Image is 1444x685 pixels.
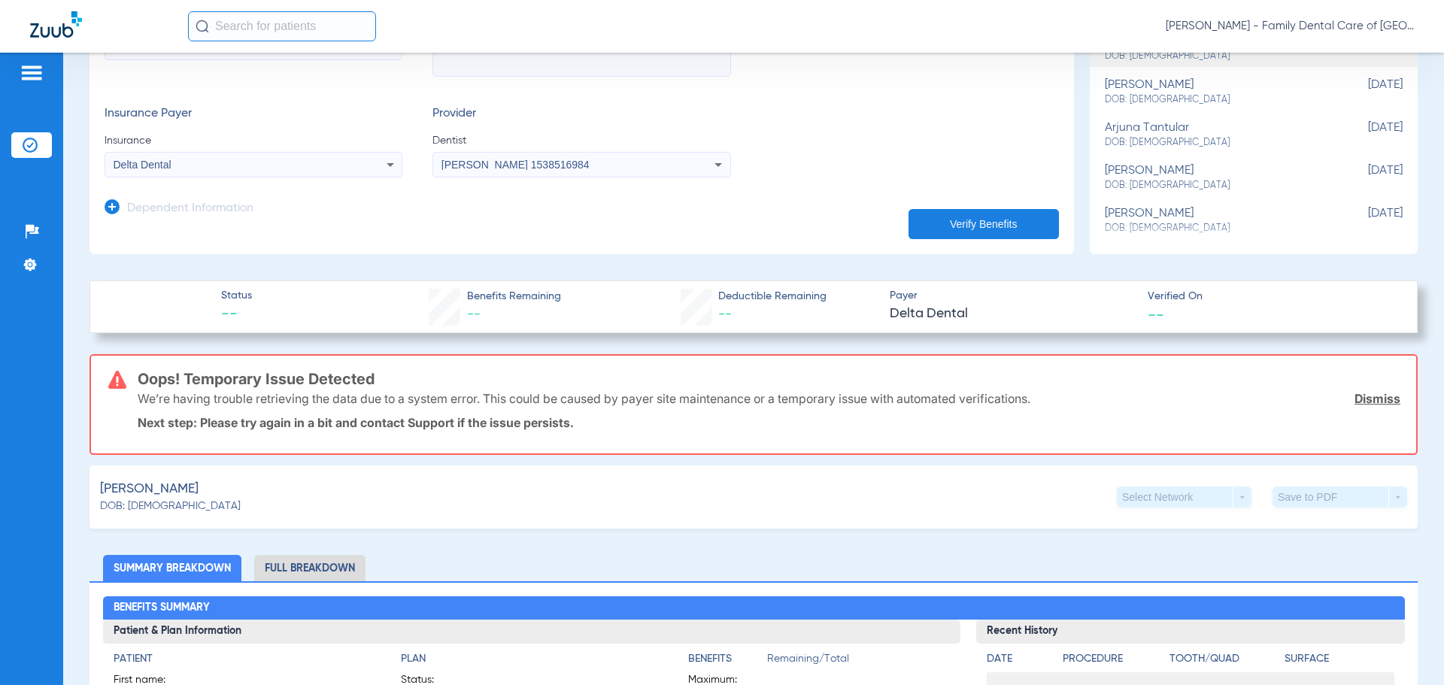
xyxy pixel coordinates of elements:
[688,651,767,672] app-breakdown-title: Benefits
[103,620,960,644] h3: Patient & Plan Information
[401,651,662,667] h4: Plan
[432,133,730,148] span: Dentist
[1327,164,1403,192] span: [DATE]
[127,202,253,217] h3: Dependent Information
[1105,78,1327,106] div: [PERSON_NAME]
[767,651,949,672] span: Remaining/Total
[1105,164,1327,192] div: [PERSON_NAME]
[114,651,375,667] h4: Patient
[105,133,402,148] span: Insurance
[976,620,1405,644] h3: Recent History
[254,555,366,581] li: Full Breakdown
[1063,651,1165,672] app-breakdown-title: Procedure
[105,107,402,122] h3: Insurance Payer
[441,159,590,171] span: [PERSON_NAME] 1538516984
[1063,651,1165,667] h4: Procedure
[188,11,376,41] input: Search for patients
[1105,136,1327,150] span: DOB: [DEMOGRAPHIC_DATA]
[103,555,241,581] li: Summary Breakdown
[718,289,827,305] span: Deductible Remaining
[718,308,732,321] span: --
[1105,207,1327,235] div: [PERSON_NAME]
[987,651,1050,667] h4: Date
[1105,50,1327,63] span: DOB: [DEMOGRAPHIC_DATA]
[1327,121,1403,149] span: [DATE]
[1169,651,1279,672] app-breakdown-title: Tooth/Quad
[108,371,126,389] img: error-icon
[1148,289,1393,305] span: Verified On
[1285,651,1394,672] app-breakdown-title: Surface
[221,305,252,326] span: --
[1148,306,1164,322] span: --
[138,415,1400,430] p: Next step: Please try again in a bit and contact Support if the issue persists.
[221,288,252,304] span: Status
[1169,651,1279,667] h4: Tooth/Quad
[1355,391,1400,406] a: Dismiss
[432,107,730,122] h3: Provider
[467,289,561,305] span: Benefits Remaining
[138,391,1030,406] p: We’re having trouble retrieving the data due to a system error. This could be caused by payer sit...
[1105,121,1327,149] div: arjuna tantular
[1327,207,1403,235] span: [DATE]
[30,11,82,38] img: Zuub Logo
[1105,179,1327,192] span: DOB: [DEMOGRAPHIC_DATA]
[688,651,767,667] h4: Benefits
[890,288,1135,304] span: Payer
[100,499,241,514] span: DOB: [DEMOGRAPHIC_DATA]
[100,480,199,499] span: [PERSON_NAME]
[909,209,1059,239] button: Verify Benefits
[1166,19,1414,34] span: [PERSON_NAME] - Family Dental Care of [GEOGRAPHIC_DATA]
[1327,78,1403,106] span: [DATE]
[20,64,44,82] img: hamburger-icon
[1105,93,1327,107] span: DOB: [DEMOGRAPHIC_DATA]
[987,651,1050,672] app-breakdown-title: Date
[138,371,1400,386] h3: Oops! Temporary Issue Detected
[467,308,481,321] span: --
[196,20,209,33] img: Search Icon
[114,159,171,171] span: Delta Dental
[1105,222,1327,235] span: DOB: [DEMOGRAPHIC_DATA]
[1285,651,1394,667] h4: Surface
[890,305,1135,323] span: Delta Dental
[103,596,1405,620] h2: Benefits Summary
